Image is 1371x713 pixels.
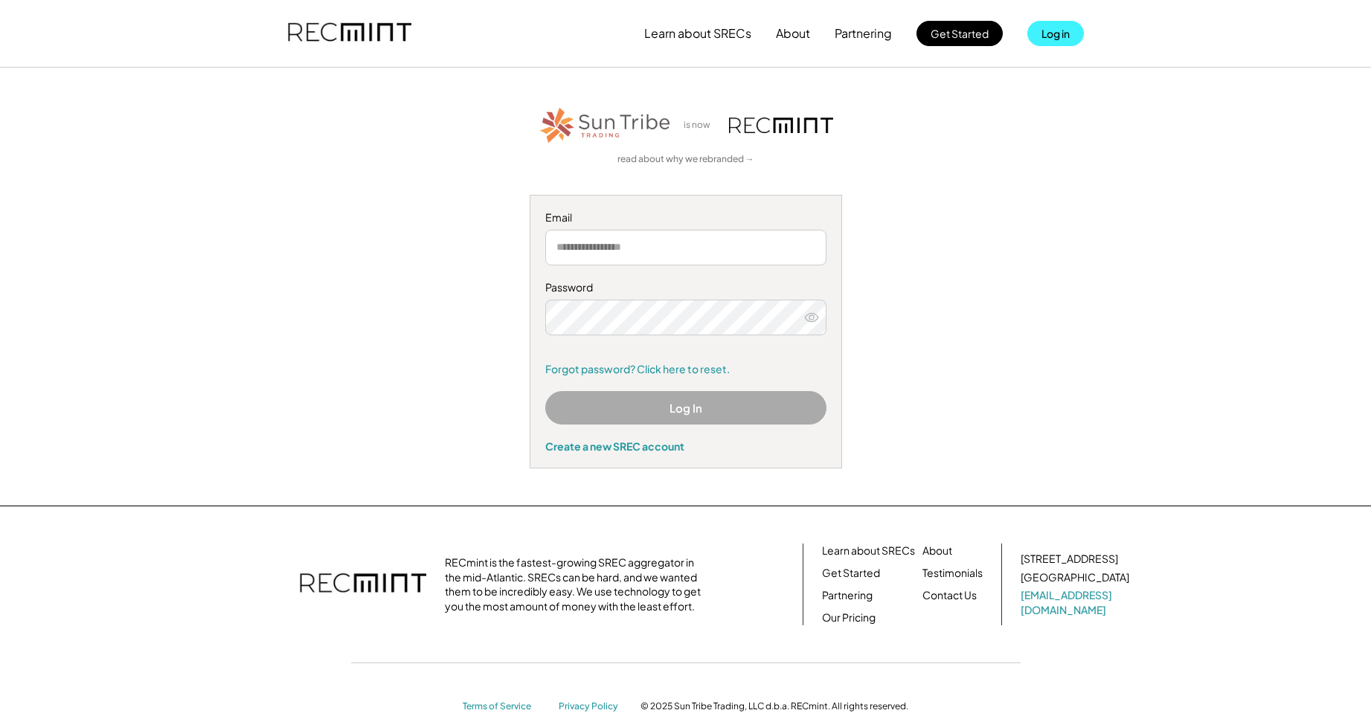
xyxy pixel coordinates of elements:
[822,543,915,558] a: Learn about SRECs
[822,610,876,625] a: Our Pricing
[822,566,880,581] a: Get Started
[1021,588,1132,617] a: [EMAIL_ADDRESS][DOMAIN_NAME]
[288,8,411,59] img: recmint-logotype%403x.png
[545,280,826,295] div: Password
[545,210,826,225] div: Email
[1021,552,1118,567] div: [STREET_ADDRESS]
[680,119,722,132] div: is now
[922,543,952,558] a: About
[545,439,826,453] div: Create a new SREC account
[916,21,1003,46] button: Get Started
[835,19,892,48] button: Partnering
[545,362,826,377] a: Forgot password? Click here to reset.
[539,105,672,146] img: STT_Horizontal_Logo%2B-%2BColor.png
[922,588,977,603] a: Contact Us
[922,566,983,581] a: Testimonials
[617,153,754,166] a: read about why we rebranded →
[1027,21,1084,46] button: Log in
[640,700,908,712] div: © 2025 Sun Tribe Trading, LLC d.b.a. RECmint. All rights reserved.
[1021,570,1129,585] div: [GEOGRAPHIC_DATA]
[445,555,709,613] div: RECmint is the fastest-growing SREC aggregator in the mid-Atlantic. SRECs can be hard, and we wan...
[776,19,810,48] button: About
[559,700,626,713] a: Privacy Policy
[545,391,826,425] button: Log In
[300,558,426,610] img: recmint-logotype%403x.png
[463,700,545,713] a: Terms of Service
[822,588,873,603] a: Partnering
[644,19,751,48] button: Learn about SRECs
[729,117,833,133] img: recmint-logotype%403x.png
